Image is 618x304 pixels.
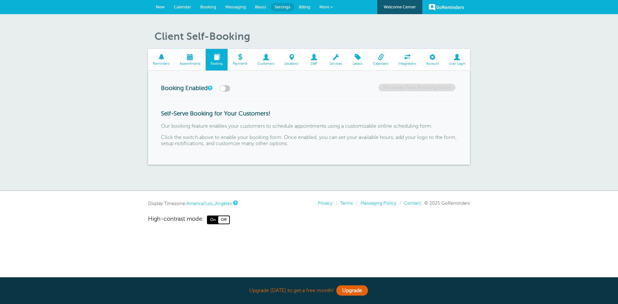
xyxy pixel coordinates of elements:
[148,216,470,224] a: High-contrast mode: On Off
[424,200,470,206] span: © 2025 GoReminders
[396,200,401,206] li: |
[174,5,191,9] span: Calendar
[394,49,421,70] a: Integrations
[299,5,310,9] span: Billing
[148,200,237,206] div: Display Timezone:
[161,134,457,147] p: Click the switch above to enable your booking form. Once enabled, you can set your available hour...
[148,216,204,224] span: High-contrast mode:
[208,86,211,90] a: This switch turns your online booking form on or off.
[347,49,368,70] a: Labels
[332,200,337,206] li: |
[351,62,365,66] span: Labels
[148,284,470,298] div: Upgrade [DATE] to get a free month!
[279,49,304,70] a: Locations
[255,5,266,9] span: Blasts
[148,49,175,70] a: Reminders
[447,62,467,66] span: User Login
[200,5,216,9] span: Booking
[175,49,206,70] a: Appointments
[424,62,440,66] span: Account
[360,200,396,206] a: Messaging Policy
[231,62,249,66] span: Payments
[397,62,418,66] span: Integrations
[154,30,470,42] h1: Client Self-Booking
[161,123,457,129] p: Our booking feature enables your customers to schedule appointments using a customizable online s...
[156,5,165,9] span: New
[371,62,390,66] span: Calendars
[256,62,276,66] span: Customers
[208,216,218,223] span: On
[324,49,347,70] a: Services
[379,84,455,91] a: Promote Your Booking Form
[252,49,279,70] a: Customers
[444,49,470,70] a: User Login
[319,5,329,9] span: More
[353,200,357,206] li: |
[340,200,353,206] a: Terms
[368,49,394,70] a: Calendars
[161,84,257,92] h3: Booking Enabled
[271,3,294,11] a: Settings
[186,201,232,206] a: America/Los_Angeles
[404,200,421,206] a: Contact
[336,285,368,296] a: Upgrade
[151,62,172,66] span: Reminders
[304,49,324,70] a: Staff
[233,201,237,205] a: This is the timezone being used to display dates and times to you on this device. Click the timez...
[228,49,252,70] a: Payments
[161,110,457,117] h3: Self-Serve Booking for Your Customers!
[283,62,300,66] span: Locations
[225,5,246,9] span: Messaging
[307,62,321,66] span: Staff
[218,216,229,223] span: Off
[209,62,225,66] span: Booking
[178,62,202,66] span: Appointments
[318,200,332,206] a: Privacy
[275,5,290,9] span: Settings
[328,62,344,66] span: Services
[421,49,444,70] a: Account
